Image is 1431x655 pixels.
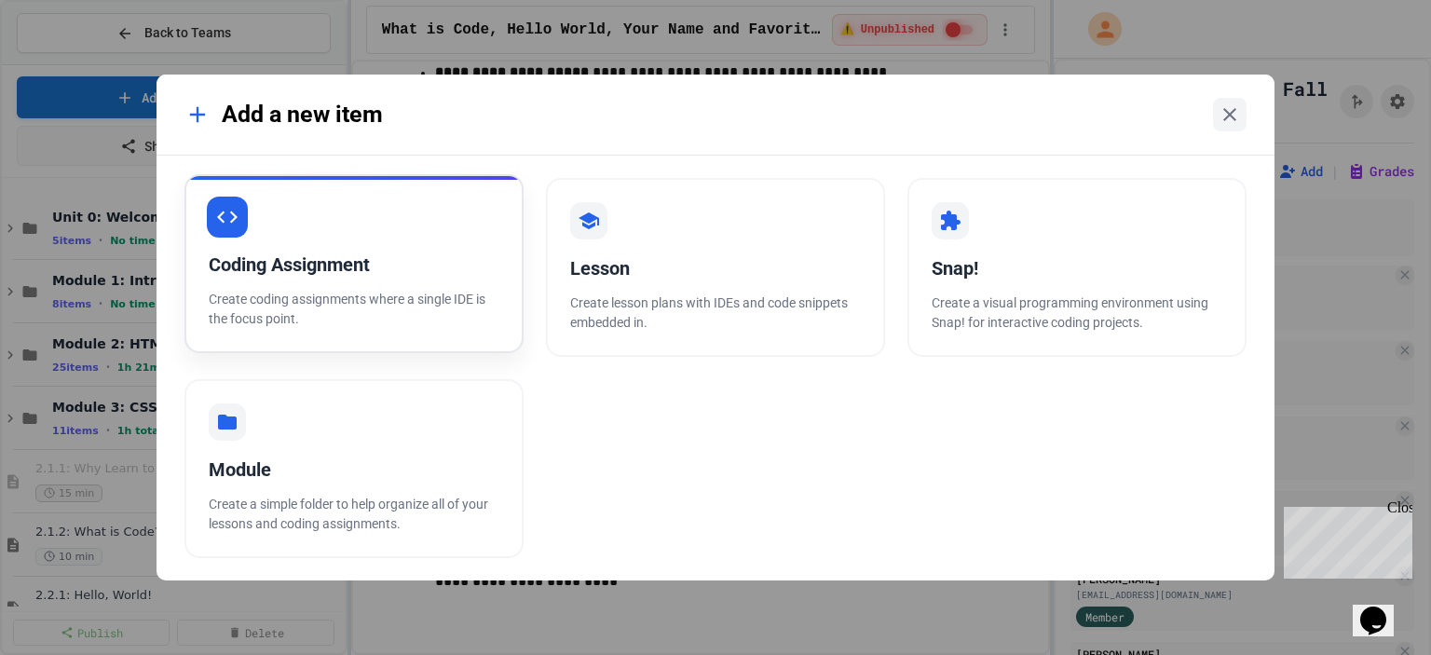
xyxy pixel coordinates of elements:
[209,456,499,484] div: Module
[209,251,499,279] div: Coding Assignment
[1353,580,1412,636] iframe: chat widget
[209,290,499,329] p: Create coding assignments where a single IDE is the focus point.
[1276,499,1412,579] iframe: chat widget
[7,7,129,118] div: Chat with us now!Close
[209,495,499,534] p: Create a simple folder to help organize all of your lessons and coding assignments.
[184,97,383,132] div: Add a new item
